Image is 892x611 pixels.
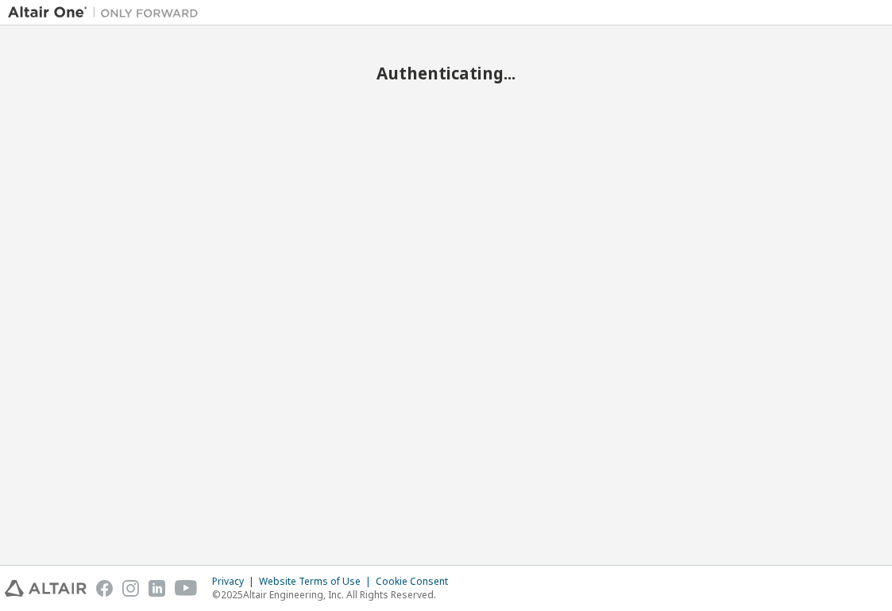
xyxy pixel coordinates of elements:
[122,580,139,597] img: instagram.svg
[175,580,198,597] img: youtube.svg
[259,575,376,588] div: Website Terms of Use
[5,580,87,597] img: altair_logo.svg
[149,580,165,597] img: linkedin.svg
[8,5,207,21] img: Altair One
[96,580,113,597] img: facebook.svg
[212,588,458,601] p: © 2025 Altair Engineering, Inc. All Rights Reserved.
[376,575,458,588] div: Cookie Consent
[8,63,884,83] h2: Authenticating...
[212,575,259,588] div: Privacy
